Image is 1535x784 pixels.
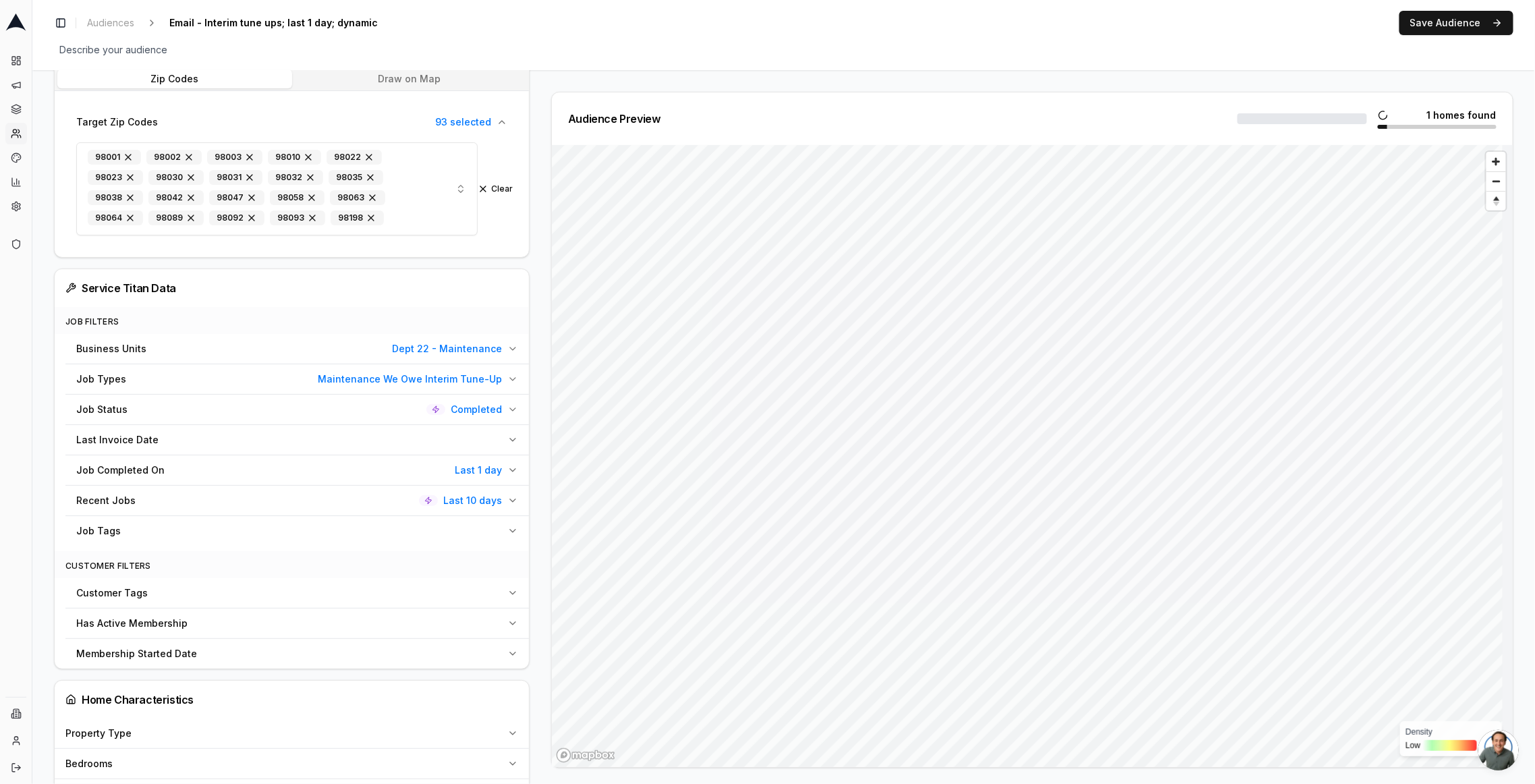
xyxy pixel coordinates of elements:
[268,170,323,185] div: 98032
[329,170,383,185] div: 98035
[65,364,529,394] button: Job TypesMaintenance We Owe Interim Tune-Up
[76,586,148,600] span: Customer Tags
[552,145,1503,777] canvas: Map
[88,170,143,185] div: 98023
[76,433,159,447] span: Last Invoice Date
[148,211,204,225] div: 98089
[478,184,513,194] button: Clear
[1399,109,1431,122] span: 1
[76,647,197,661] span: Membership Started Date
[57,69,292,88] button: Zip Codes
[455,464,502,477] span: Last 1 day
[65,425,529,455] button: Last Invoice Date
[1484,193,1507,209] span: Reset bearing to north
[65,692,518,708] div: Home Characteristics
[331,211,384,225] div: 98198
[88,150,141,165] div: 98001
[207,150,262,165] div: 98003
[209,190,264,205] div: 98047
[327,150,382,165] div: 98022
[65,280,518,296] div: Service Titan Data
[76,524,121,538] span: Job Tags
[65,486,529,515] button: Recent JobsLast 10 days
[65,137,518,246] div: Target Zip Codes93 selected
[65,516,529,546] button: Job Tags
[1405,740,1420,751] span: Low
[65,578,529,608] button: Customer Tags
[76,372,126,386] span: Job Types
[209,211,264,225] div: 98092
[148,190,204,205] div: 98042
[209,170,262,185] div: 98031
[392,342,502,356] span: Dept 22 - Maintenance
[55,749,529,779] button: Bedrooms
[65,316,119,327] span: Job Filters
[65,107,518,137] button: Target Zip Codes93 selected
[76,342,146,356] span: Business Units
[65,455,529,485] button: Job Completed OnLast 1 day
[82,13,405,32] nav: breadcrumb
[65,561,151,571] span: Customer Filters
[556,748,615,763] a: Mapbox homepage
[268,150,321,165] div: 98010
[88,190,143,205] div: 98038
[1434,109,1497,122] span: homes found
[65,609,529,638] button: Has Active Membership
[87,16,134,30] span: Audiences
[146,150,202,165] div: 98002
[270,211,325,225] div: 98093
[76,403,128,416] span: Job Status
[65,727,132,740] span: Property Type
[88,211,143,225] div: 98064
[1486,172,1506,191] span: Zoom out
[270,190,325,205] div: 98058
[65,757,113,771] span: Bedrooms
[76,617,188,630] span: Has Active Membership
[148,170,204,185] div: 98030
[568,113,661,124] div: Audience Preview
[5,757,27,779] button: Log out
[76,464,165,477] span: Job Completed On
[76,115,158,129] span: Target Zip Codes
[76,494,136,507] span: Recent Jobs
[54,40,173,59] span: Describe your audience
[65,395,529,424] button: Job StatusCompleted
[82,13,140,32] a: Audiences
[318,372,502,386] span: Maintenance We Owe Interim Tune-Up
[65,639,529,669] button: Membership Started Date
[1486,191,1506,211] button: Reset bearing to north
[435,115,491,129] span: 93 selected
[330,190,385,205] div: 98063
[1486,152,1506,171] button: Zoom in
[451,403,502,416] span: Completed
[1405,727,1497,737] div: Density
[1478,730,1519,771] div: Open chat
[1399,11,1513,35] button: Save Audience
[65,334,529,364] button: Business UnitsDept 22 - Maintenance
[1486,171,1506,191] button: Zoom out
[292,69,527,88] button: Draw on Map
[443,494,502,507] span: Last 10 days
[164,13,383,32] span: Email - Interim tune ups; last 1 day; dynamic
[55,719,529,748] button: Property Type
